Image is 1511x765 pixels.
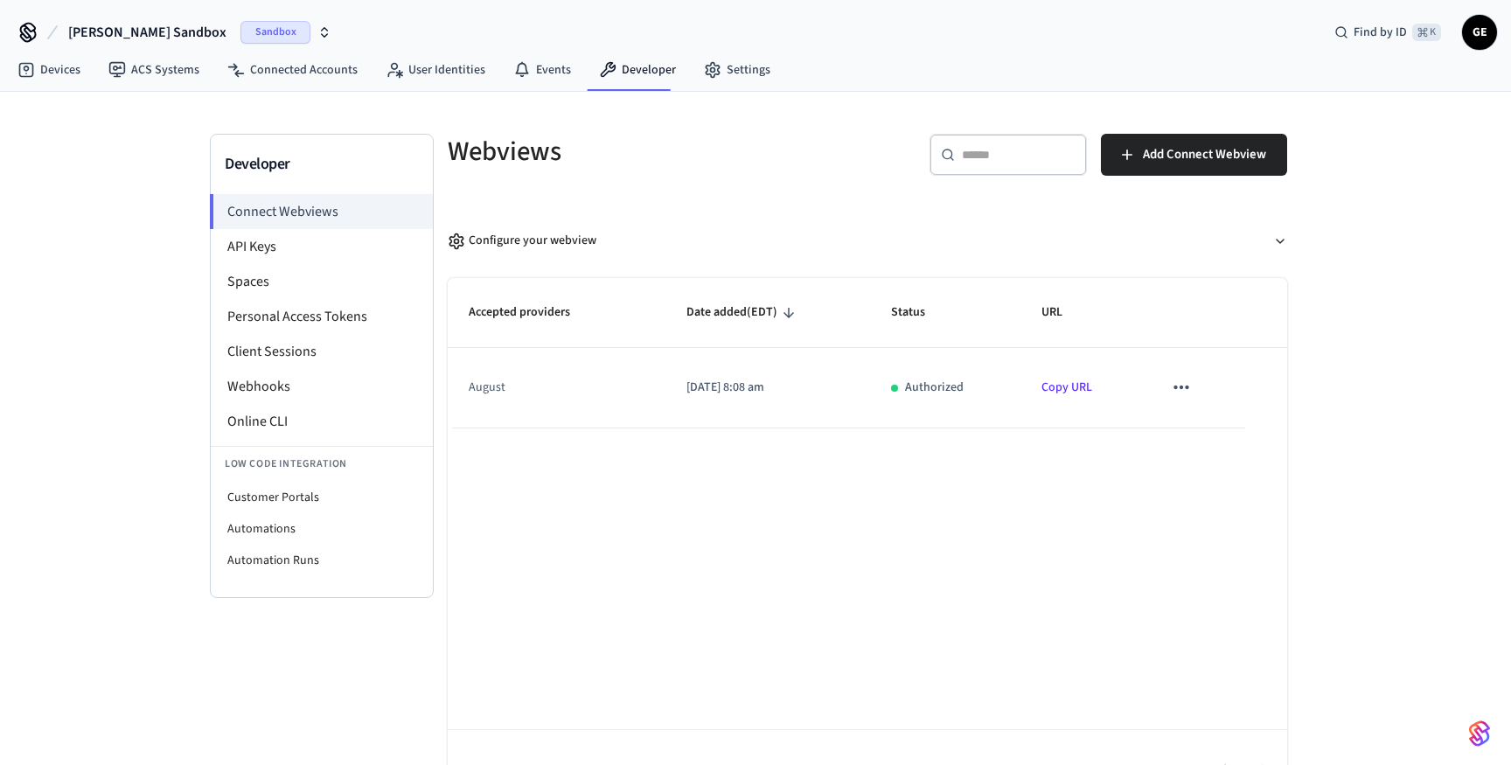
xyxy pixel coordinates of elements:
span: ⌘ K [1412,24,1441,41]
button: Add Connect Webview [1101,134,1287,176]
li: Automations [211,513,433,545]
li: Automation Runs [211,545,433,576]
li: Webhooks [211,369,433,404]
div: august [469,379,627,397]
span: Date added(EDT) [686,299,800,326]
span: [PERSON_NAME] Sandbox [68,22,226,43]
span: GE [1464,17,1495,48]
a: Events [499,54,585,86]
li: Online CLI [211,404,433,439]
span: Find by ID [1354,24,1407,41]
li: Customer Portals [211,482,433,513]
span: Add Connect Webview [1143,143,1266,166]
li: API Keys [211,229,433,264]
li: Spaces [211,264,433,299]
button: GE [1462,15,1497,50]
div: Find by ID⌘ K [1320,17,1455,48]
a: Devices [3,54,94,86]
p: Authorized [905,379,964,397]
img: SeamLogoGradient.69752ec5.svg [1469,720,1490,748]
div: Configure your webview [448,232,596,250]
span: Sandbox [240,21,310,44]
li: Client Sessions [211,334,433,369]
a: Copy URL [1041,379,1092,396]
button: Configure your webview [448,218,1287,264]
a: ACS Systems [94,54,213,86]
a: User Identities [372,54,499,86]
span: Status [891,299,948,326]
a: Connected Accounts [213,54,372,86]
span: URL [1041,299,1085,326]
li: Personal Access Tokens [211,299,433,334]
h3: Developer [225,152,419,177]
p: [DATE] 8:08 am [686,379,849,397]
a: Developer [585,54,690,86]
span: Accepted providers [469,299,593,326]
table: sticky table [448,278,1287,428]
h5: Webviews [448,134,857,170]
li: Connect Webviews [210,194,433,229]
li: Low Code Integration [211,446,433,482]
a: Settings [690,54,784,86]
